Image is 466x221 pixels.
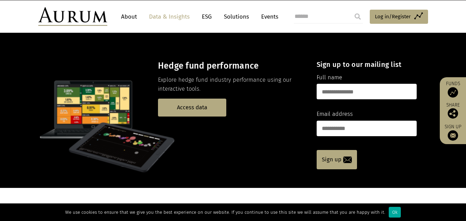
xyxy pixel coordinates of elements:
img: Aurum [38,7,107,26]
label: Full name [317,73,342,82]
h3: Hedge fund performance [158,61,305,71]
p: Explore hedge fund industry performance using our interactive tools. [158,76,305,94]
img: email-icon [343,157,352,163]
a: Funds [443,81,463,98]
img: Share this post [448,108,458,119]
a: Access data [158,99,226,116]
img: Access Funds [448,87,458,98]
label: Email address [317,110,353,119]
a: Solutions [220,10,252,23]
h4: Sign up to our mailing list [317,60,417,69]
a: Events [258,10,278,23]
a: Sign up [317,150,357,169]
span: Log in/Register [375,12,411,21]
a: ESG [198,10,215,23]
input: Submit [351,10,365,23]
img: Sign up to our newsletter [448,130,458,141]
div: Ok [389,207,401,218]
a: Log in/Register [370,10,428,24]
a: About [118,10,140,23]
div: Share [443,103,463,119]
a: Data & Insights [146,10,193,23]
a: Sign up [443,124,463,141]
